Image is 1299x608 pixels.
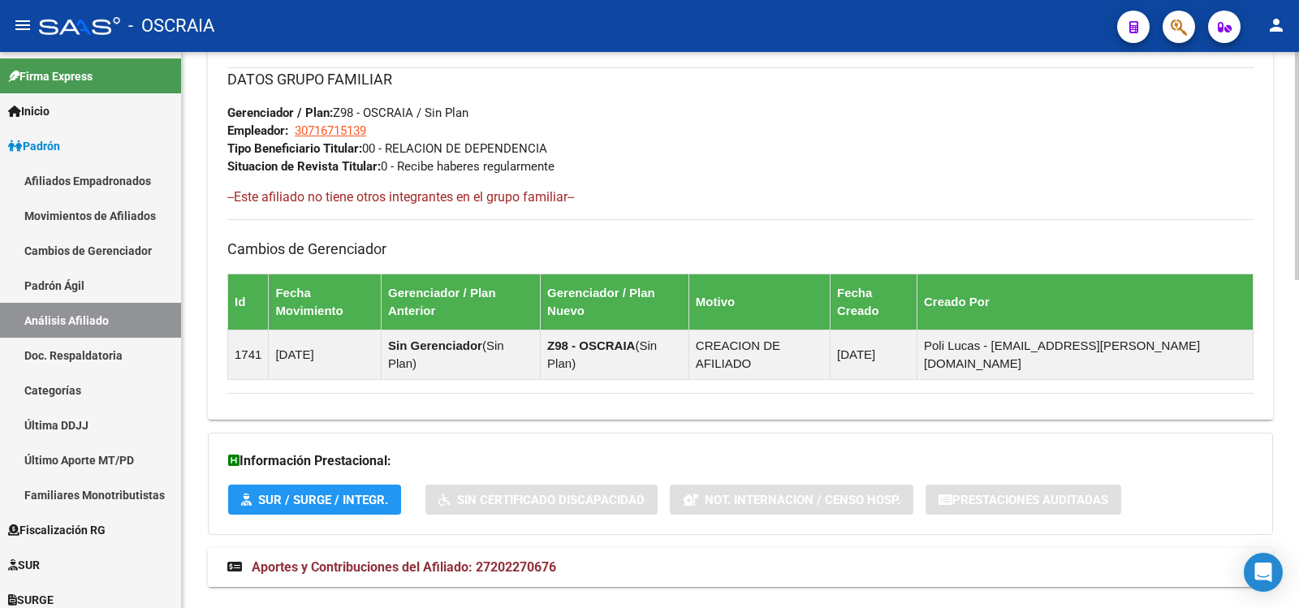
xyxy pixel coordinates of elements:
span: Not. Internacion / Censo Hosp. [705,493,900,507]
th: Id [228,274,269,330]
th: Creado Por [917,274,1253,330]
button: Prestaciones Auditadas [926,485,1121,515]
h3: Cambios de Gerenciador [227,238,1254,261]
span: Firma Express [8,67,93,85]
strong: Situacion de Revista Titular: [227,159,381,174]
span: SUR [8,556,40,574]
mat-icon: person [1267,15,1286,35]
button: SUR / SURGE / INTEGR. [228,485,401,515]
span: Z98 - OSCRAIA / Sin Plan [227,106,468,120]
th: Fecha Creado [830,274,917,330]
span: Sin Certificado Discapacidad [457,493,645,507]
td: Poli Lucas - [EMAIL_ADDRESS][PERSON_NAME][DOMAIN_NAME] [917,330,1253,379]
td: [DATE] [269,330,382,379]
strong: Empleador: [227,123,288,138]
span: 30716715139 [295,123,366,138]
strong: Tipo Beneficiario Titular: [227,141,362,156]
td: ( ) [541,330,689,379]
div: Open Intercom Messenger [1244,553,1283,592]
strong: Gerenciador / Plan: [227,106,333,120]
h3: DATOS GRUPO FAMILIAR [227,68,1254,91]
h4: --Este afiliado no tiene otros integrantes en el grupo familiar-- [227,188,1254,206]
span: Prestaciones Auditadas [952,493,1108,507]
span: 0 - Recibe haberes regularmente [227,159,555,174]
th: Motivo [688,274,830,330]
strong: Sin Gerenciador [388,338,482,352]
span: Aportes y Contribuciones del Afiliado: 27202270676 [252,559,556,575]
h3: Información Prestacional: [228,450,1253,472]
th: Gerenciador / Plan Anterior [382,274,541,330]
strong: Z98 - OSCRAIA [547,338,635,352]
td: [DATE] [830,330,917,379]
button: Sin Certificado Discapacidad [425,485,658,515]
span: Inicio [8,102,50,120]
td: 1741 [228,330,269,379]
th: Gerenciador / Plan Nuevo [541,274,689,330]
td: CREACION DE AFILIADO [688,330,830,379]
button: Not. Internacion / Censo Hosp. [670,485,913,515]
span: 00 - RELACION DE DEPENDENCIA [227,141,547,156]
mat-expansion-panel-header: Aportes y Contribuciones del Afiliado: 27202270676 [208,548,1273,587]
mat-icon: menu [13,15,32,35]
span: 27202270676/0 [227,38,378,53]
td: ( ) [382,330,541,379]
span: SUR / SURGE / INTEGR. [258,493,388,507]
th: Fecha Movimiento [269,274,382,330]
span: Sin Plan [547,338,657,370]
strong: Nro Afiliado: [227,38,296,53]
span: Padrón [8,137,60,155]
span: - OSCRAIA [128,8,214,44]
span: Sin Plan [388,338,504,370]
span: Fiscalización RG [8,521,106,539]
